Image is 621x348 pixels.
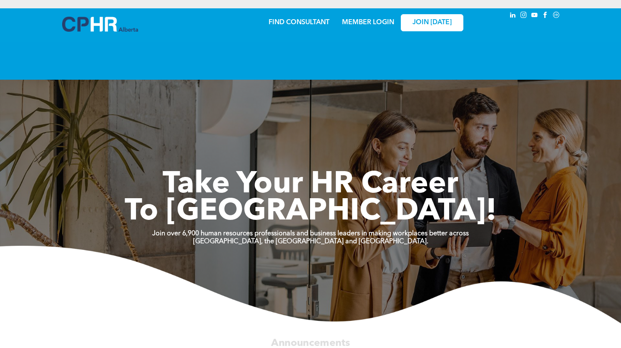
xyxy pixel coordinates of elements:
[412,19,452,27] span: JOIN [DATE]
[271,338,350,348] span: Announcements
[125,197,497,227] span: To [GEOGRAPHIC_DATA]!
[163,170,458,200] span: Take Your HR Career
[530,10,539,22] a: youtube
[193,238,428,245] strong: [GEOGRAPHIC_DATA], the [GEOGRAPHIC_DATA] and [GEOGRAPHIC_DATA].
[552,10,561,22] a: Social network
[401,14,463,31] a: JOIN [DATE]
[508,10,518,22] a: linkedin
[342,19,394,26] a: MEMBER LOGIN
[519,10,528,22] a: instagram
[541,10,550,22] a: facebook
[62,17,138,32] img: A blue and white logo for cp alberta
[152,230,469,237] strong: Join over 6,900 human resources professionals and business leaders in making workplaces better ac...
[269,19,329,26] a: FIND CONSULTANT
